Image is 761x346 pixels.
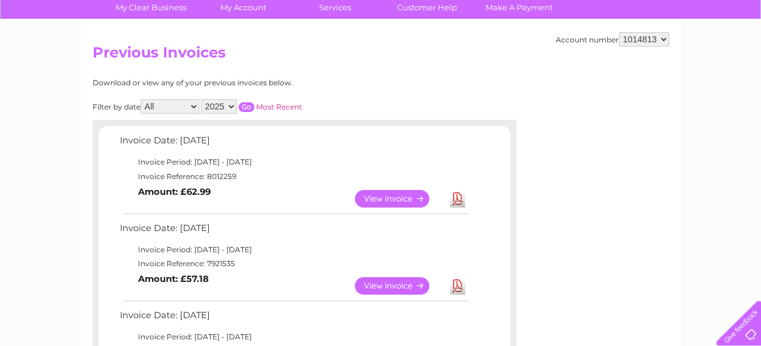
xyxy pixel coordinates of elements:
a: 0333 014 3131 [533,6,616,21]
a: Water [548,51,571,60]
a: Telecoms [612,51,648,60]
td: Invoice Date: [DATE] [117,220,471,243]
td: Invoice Period: [DATE] - [DATE] [117,243,471,257]
a: Download [450,190,465,207]
div: Clear Business is a trading name of Verastar Limited (registered in [GEOGRAPHIC_DATA] No. 3667643... [95,7,667,59]
a: View [355,190,444,207]
a: Energy [578,51,605,60]
td: Invoice Date: [DATE] [117,132,471,155]
a: Contact [680,51,710,60]
a: Most Recent [256,102,302,111]
td: Invoice Period: [DATE] - [DATE] [117,155,471,169]
div: Account number [556,32,669,47]
b: Amount: £57.18 [138,273,209,284]
td: Invoice Reference: 8012259 [117,169,471,184]
b: Amount: £62.99 [138,186,211,197]
a: View [355,277,444,295]
td: Invoice Reference: 7921535 [117,256,471,271]
h2: Previous Invoices [93,44,669,67]
div: Download or view any of your previous invoices below. [93,79,410,87]
a: Blog [656,51,673,60]
div: Filter by date [93,99,410,114]
img: logo.png [27,31,88,68]
a: Download [450,277,465,295]
a: Log out [721,51,749,60]
td: Invoice Date: [DATE] [117,307,471,330]
td: Invoice Period: [DATE] - [DATE] [117,330,471,344]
